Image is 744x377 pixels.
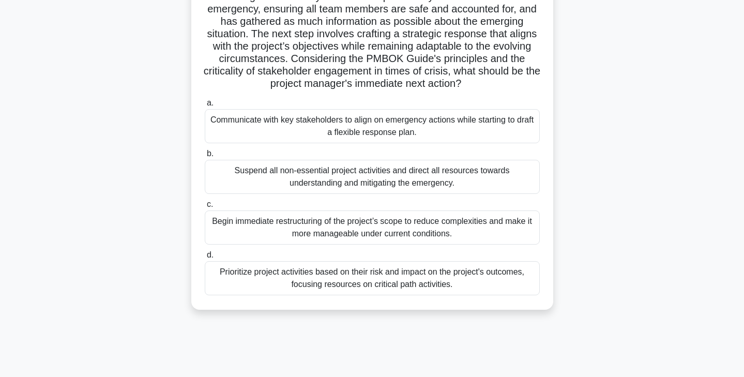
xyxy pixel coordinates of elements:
div: Suspend all non-essential project activities and direct all resources towards understanding and m... [205,160,540,194]
span: c. [207,200,213,208]
div: Prioritize project activities based on their risk and impact on the project's outcomes, focusing ... [205,261,540,295]
span: b. [207,149,214,158]
div: Begin immediate restructuring of the project’s scope to reduce complexities and make it more mana... [205,210,540,245]
div: Communicate with key stakeholders to align on emergency actions while starting to draft a flexibl... [205,109,540,143]
span: d. [207,250,214,259]
span: a. [207,98,214,107]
